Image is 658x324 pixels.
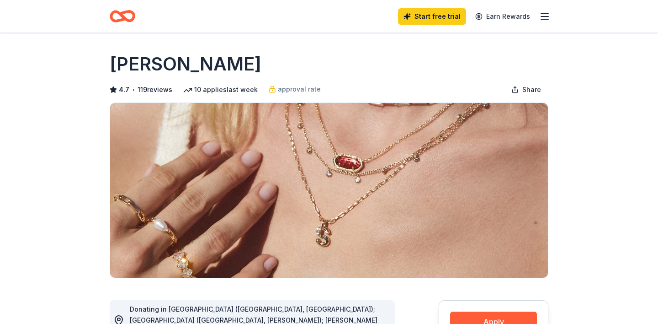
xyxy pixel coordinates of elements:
span: Share [522,84,541,95]
button: Share [504,81,548,99]
button: 119reviews [138,84,172,95]
a: Home [110,5,135,27]
div: 10 applies last week [183,84,258,95]
h1: [PERSON_NAME] [110,51,261,77]
span: • [132,86,135,93]
img: Image for Kendra Scott [110,103,548,278]
a: Start free trial [398,8,466,25]
a: approval rate [269,84,321,95]
a: Earn Rewards [470,8,536,25]
span: approval rate [278,84,321,95]
span: 4.7 [119,84,129,95]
